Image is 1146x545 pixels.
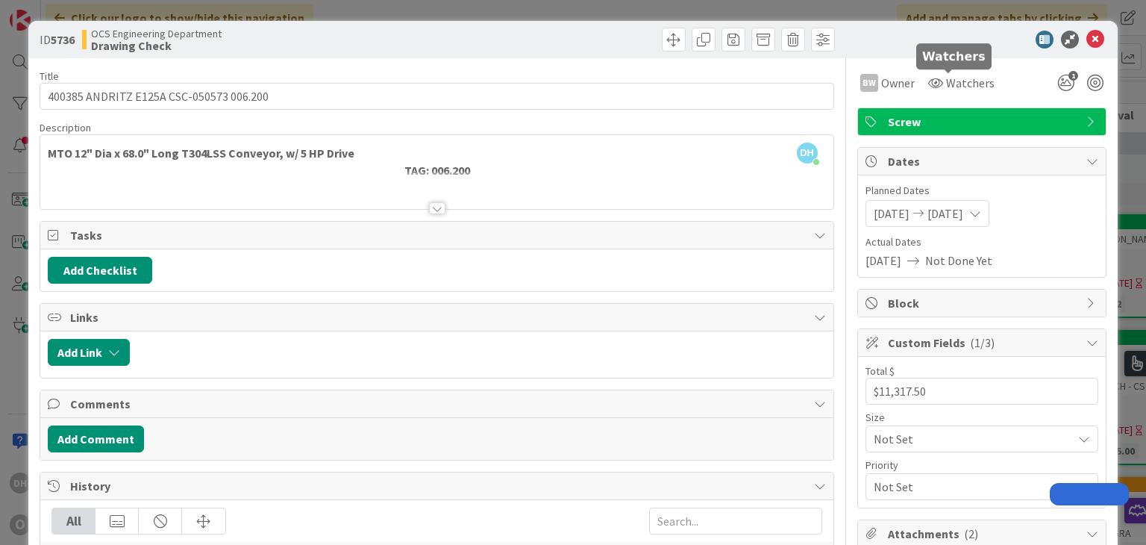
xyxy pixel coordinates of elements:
button: Add Checklist [48,257,152,284]
span: 1 [1068,71,1078,81]
span: Tasks [70,226,806,244]
span: DH [797,143,818,163]
strong: MTO 12" Dia x 68.0" Long T304LSS Conveyor, w/ 5 HP Drive [48,146,354,161]
b: 5736 [51,32,75,47]
button: Add Link [48,339,130,366]
span: [DATE] [927,205,963,222]
span: Owner [881,74,915,92]
label: Total $ [865,364,895,378]
span: [DATE] [874,205,909,222]
span: Actual Dates [865,234,1098,250]
span: Description [40,121,91,134]
div: Size [865,412,1098,423]
button: Add Comment [48,426,144,452]
div: All [52,508,95,534]
span: ID [40,31,75,49]
span: Screw [888,113,1079,131]
input: type card name here... [40,83,833,110]
span: Not Set [874,429,1065,449]
span: [DATE] [865,252,901,270]
span: ( 1/3 ) [970,335,995,350]
input: Search... [649,508,822,535]
span: History [70,477,806,495]
span: Custom Fields [888,334,1079,352]
span: Not Done Yet [925,252,992,270]
span: OCS Engineering Department [91,28,222,40]
span: Attachments [888,525,1079,543]
div: Priority [865,460,1098,470]
label: Title [40,69,59,83]
span: Not Set [874,476,1065,497]
h5: Watchers [922,49,986,63]
span: ( 2 ) [964,526,978,541]
span: Links [70,308,806,326]
span: Block [888,294,1079,312]
b: Drawing Check [91,40,222,52]
div: BW [860,74,878,92]
span: Watchers [946,74,995,92]
span: Planned Dates [865,183,1098,199]
span: Dates [888,152,1079,170]
span: Comments [70,395,806,413]
strong: TAG: 006.200 [404,163,470,178]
